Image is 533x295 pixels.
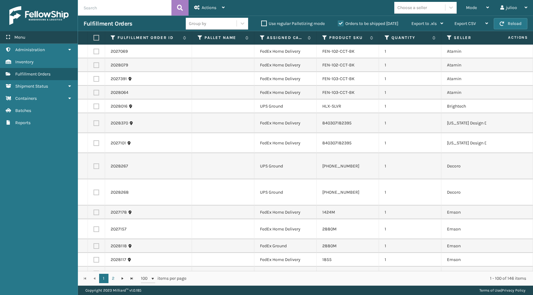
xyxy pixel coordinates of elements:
[118,35,180,41] label: Fulfillment Order Id
[254,99,317,113] td: UPS Ground
[15,120,31,125] span: Reports
[454,21,476,26] span: Export CSV
[254,253,317,267] td: FedEx Home Delivery
[466,5,477,10] span: Mode
[454,35,492,41] label: Seller
[441,45,504,58] td: Atamin
[494,18,527,29] button: Reload
[127,274,137,283] a: Go to the last page
[322,163,359,169] a: [PHONE_NUMBER]
[267,35,305,41] label: Assigned Carrier Service
[441,86,504,99] td: Atamin
[111,189,129,196] a: 2028268
[379,219,441,239] td: 1
[254,72,317,86] td: FedEx Home Delivery
[379,179,441,206] td: 1
[15,84,48,89] span: Shipment Status
[111,209,127,215] a: 2027178
[322,210,335,215] a: 1424M
[111,103,127,109] a: 2028016
[15,108,31,113] span: Batches
[379,99,441,113] td: 1
[322,62,355,68] a: FEN-102-CCT-BK
[120,276,125,281] span: Go to the next page
[441,72,504,86] td: Atamin
[322,104,341,109] a: HLX-SLVR
[441,206,504,219] td: Emson
[204,35,242,41] label: Pallet Name
[441,153,504,179] td: Decoro
[322,140,352,146] a: 840307182395
[254,153,317,179] td: UPS Ground
[129,276,134,281] span: Go to the last page
[379,58,441,72] td: 1
[254,239,317,253] td: FedEx Ground
[111,226,127,232] a: 2027157
[479,288,501,293] a: Terms of Use
[322,226,337,232] a: 2880M
[85,286,142,295] p: Copyright 2023 Milliard™ v 1.0.185
[441,179,504,206] td: Decoro
[379,239,441,253] td: 1
[15,71,50,77] span: Fulfillment Orders
[322,190,359,195] a: [PHONE_NUMBER]
[441,239,504,253] td: Emson
[322,76,355,81] a: FEN-103-CCT-BK
[379,253,441,267] td: 1
[202,5,216,10] span: Actions
[441,267,504,280] td: Emson
[502,288,526,293] a: Privacy Policy
[111,48,128,55] a: 2027069
[322,49,355,54] a: FEN-102-CCT-BK
[488,32,532,43] span: Actions
[195,275,526,282] div: 1 - 100 of 146 items
[411,21,437,26] span: Export to .xls
[254,133,317,153] td: FedEx Home Delivery
[379,113,441,133] td: 1
[254,206,317,219] td: FedEx Home Delivery
[379,206,441,219] td: 1
[111,62,128,68] a: 2028079
[111,120,128,126] a: 2028370
[99,274,108,283] a: 1
[441,219,504,239] td: Emson
[111,270,127,277] a: 2028159
[338,21,398,26] label: Orders to be shipped [DATE]
[254,179,317,206] td: UPS Ground
[379,267,441,280] td: 1
[15,96,37,101] span: Containers
[261,21,325,26] label: Use regular Palletizing mode
[111,89,128,96] a: 2028064
[254,219,317,239] td: FedEx Home Delivery
[329,35,367,41] label: Product SKU
[441,133,504,153] td: [US_STATE] Design Den
[108,274,118,283] a: 2
[322,271,339,276] a: 7414MLT
[322,120,352,126] a: 840307182395
[189,20,206,27] div: Group by
[322,257,332,262] a: 1855
[254,86,317,99] td: FedEx Home Delivery
[111,163,128,169] a: 2028267
[441,113,504,133] td: [US_STATE] Design Den
[322,90,355,95] a: FEN-103-CCT-BK
[379,133,441,153] td: 1
[379,45,441,58] td: 1
[111,257,126,263] a: 2028117
[141,274,186,283] span: items per page
[379,153,441,179] td: 1
[15,47,45,52] span: Administration
[9,6,69,25] img: logo
[397,4,427,11] div: Choose a seller
[441,58,504,72] td: Atamin
[111,243,127,249] a: 2028118
[391,35,429,41] label: Quantity
[118,274,127,283] a: Go to the next page
[441,99,504,113] td: Brightech
[254,45,317,58] td: FedEx Home Delivery
[111,76,127,82] a: 2027391
[379,72,441,86] td: 1
[479,286,526,295] div: |
[254,58,317,72] td: FedEx Home Delivery
[379,86,441,99] td: 1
